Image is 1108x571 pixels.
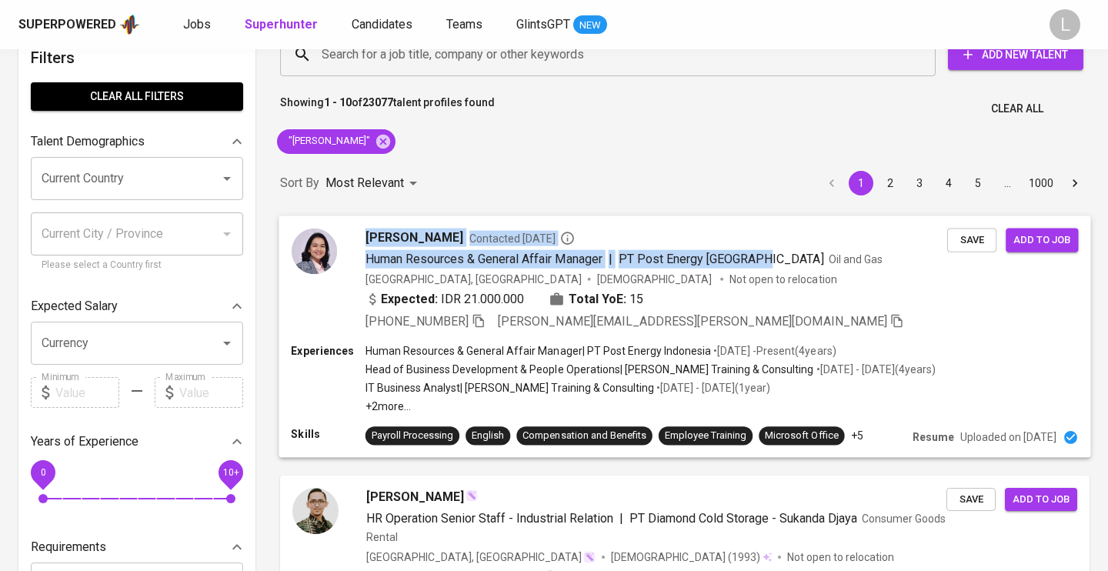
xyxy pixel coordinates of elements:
[365,380,654,396] p: IT Business Analyst | [PERSON_NAME] Training & Consulting
[1013,491,1070,509] span: Add to job
[179,377,243,408] input: Value
[629,511,857,526] span: PT Diamond Cold Storage - Sukanda Djaya
[277,134,379,149] span: "[PERSON_NAME]"
[765,429,838,443] div: Microsoft Office
[31,538,106,556] p: Requirements
[573,18,607,33] span: NEW
[629,289,643,308] span: 15
[611,549,772,565] div: (1993)
[1006,228,1078,252] button: Add to job
[466,489,478,502] img: magic_wand.svg
[619,251,824,265] span: PT Post Energy [GEOGRAPHIC_DATA]
[609,249,612,268] span: |
[1013,231,1070,249] span: Add to job
[31,126,243,157] div: Talent Demographics
[366,511,613,526] span: HR Operation Senior Staff - Industrial Relation
[516,15,607,35] a: GlintsGPT NEW
[381,289,438,308] b: Expected:
[995,175,1020,191] div: …
[446,15,486,35] a: Teams
[43,87,231,106] span: Clear All filters
[516,17,570,32] span: GlintsGPT
[1005,488,1077,512] button: Add to job
[324,96,352,109] b: 1 - 10
[817,171,1090,195] nav: pagination navigation
[878,171,903,195] button: Go to page 2
[277,129,395,154] div: "[PERSON_NAME]"
[352,15,415,35] a: Candidates
[787,549,894,565] p: Not open to relocation
[31,132,145,151] p: Talent Demographics
[325,174,404,192] p: Most Relevant
[729,271,836,286] p: Not open to relocation
[119,13,140,36] img: app logo
[31,291,243,322] div: Expected Salary
[583,551,596,563] img: magic_wand.svg
[498,313,887,328] span: [PERSON_NAME][EMAIL_ADDRESS][PERSON_NAME][DOMAIN_NAME]
[947,228,996,252] button: Save
[372,429,453,443] div: Payroll Processing
[183,15,214,35] a: Jobs
[280,174,319,192] p: Sort By
[654,380,770,396] p: • [DATE] - [DATE] ( 1 year )
[446,17,482,32] span: Teams
[907,171,932,195] button: Go to page 3
[325,169,422,198] div: Most Relevant
[40,467,45,478] span: 0
[18,16,116,34] div: Superpowered
[472,429,504,443] div: English
[216,168,238,189] button: Open
[522,429,646,443] div: Compensation and Benefits
[560,230,576,245] svg: By Batam recruiter
[365,399,936,414] p: +2 more ...
[611,549,728,565] span: [DEMOGRAPHIC_DATA]
[849,171,873,195] button: page 1
[216,332,238,354] button: Open
[711,343,836,359] p: • [DATE] - Present ( 4 years )
[619,509,623,528] span: |
[1050,9,1080,40] div: L
[291,228,337,274] img: 740184123a4548cc1ae29ffc227df6c0.png
[955,231,989,249] span: Save
[985,95,1050,123] button: Clear All
[829,252,883,265] span: Oil and Gas
[366,513,946,543] span: Consumer Goods Rental
[569,289,626,308] b: Total YoE:
[936,171,961,195] button: Go to page 4
[469,230,575,245] span: Contacted [DATE]
[597,271,714,286] span: [DEMOGRAPHIC_DATA]
[365,251,602,265] span: Human Resources & General Affair Manager
[31,432,138,451] p: Years of Experience
[31,82,243,111] button: Clear All filters
[31,45,243,70] h6: Filters
[365,313,469,328] span: [PHONE_NUMBER]
[365,362,814,377] p: Head of Business Development & People Operations | [PERSON_NAME] Training & Consulting
[292,488,339,534] img: ef34082ab67f6162e05a320162e478e0.jpeg
[245,17,318,32] b: Superhunter
[365,228,463,246] span: [PERSON_NAME]
[814,362,936,377] p: • [DATE] - [DATE] ( 4 years )
[960,45,1071,65] span: Add New Talent
[365,289,525,308] div: IDR 21.000.000
[31,532,243,563] div: Requirements
[366,488,464,506] span: [PERSON_NAME]
[1063,171,1087,195] button: Go to next page
[280,216,1090,457] a: [PERSON_NAME]Contacted [DATE]Human Resources & General Affair Manager|PT Post Energy [GEOGRAPHIC_...
[55,377,119,408] input: Value
[991,99,1043,119] span: Clear All
[954,491,988,509] span: Save
[665,429,746,443] div: Employee Training
[183,17,211,32] span: Jobs
[851,428,863,443] p: +5
[365,343,711,359] p: Human Resources & General Affair Manager | PT Post Energy Indonesia
[245,15,321,35] a: Superhunter
[291,426,365,442] p: Skills
[31,297,118,316] p: Expected Salary
[946,488,996,512] button: Save
[352,17,412,32] span: Candidates
[280,95,495,123] p: Showing of talent profiles found
[222,467,239,478] span: 10+
[913,429,954,445] p: Resume
[42,258,232,273] p: Please select a Country first
[362,96,393,109] b: 23077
